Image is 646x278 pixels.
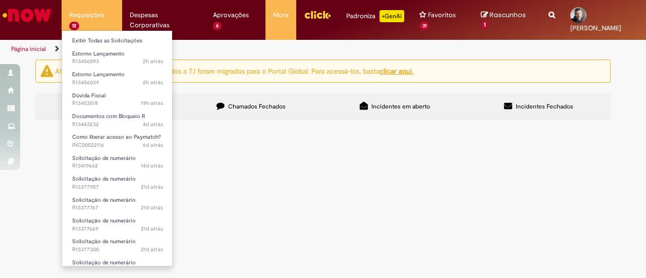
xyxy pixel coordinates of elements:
[141,225,163,233] span: 21d atrás
[62,153,173,172] a: Aberto R13419662 : Solicitação de numerário
[141,183,163,191] time: 08/08/2025 09:44:39
[72,121,163,129] span: R13443232
[481,21,489,30] span: 1
[69,10,104,20] span: Requisições
[62,257,173,276] a: Aberto R13377052 : Solicitação de numerário
[62,35,173,46] a: Exibir Todas as Solicitações
[213,22,222,30] span: 6
[72,50,125,58] span: Estorno Lançamento
[72,99,163,107] span: R13453518
[55,67,413,76] ng-bind-html: Atenção: alguns chamados relacionados a T.I foram migrados para o Portal Global. Para acessá-los,...
[428,10,456,20] span: Favoritos
[62,132,173,150] a: Aberto INC00522116 : Como liberar acesso ao Paymatch?
[8,40,423,59] ul: Trilhas de página
[62,48,173,67] a: Aberto R13456093 : Estorno Lançamento
[380,67,413,76] a: clicar aqui.
[72,79,163,87] span: R13456039
[346,10,404,22] div: Padroniza
[143,121,163,128] time: 25/08/2025 10:01:49
[62,90,173,109] a: Aberto R13453518 : Dúvida Fiscal
[143,141,163,149] span: 6d atrás
[72,71,125,78] span: Estorno Lançamento
[141,204,163,211] span: 21d atrás
[141,225,163,233] time: 08/08/2025 09:32:28
[72,113,145,120] span: Documentos com Bloqueio R
[213,10,249,20] span: Aprovações
[62,195,173,213] a: Aberto R13377767 : Solicitação de numerário
[141,99,163,107] span: 19h atrás
[72,92,105,99] span: Dúvida Fiscal
[62,236,173,255] a: Aberto R13377300 : Solicitação de numerário
[419,22,429,30] span: 31
[371,102,430,110] span: Incidentes em aberto
[380,10,404,22] p: +GenAi
[72,154,136,162] span: Solicitação de numerário
[481,11,533,29] a: Rascunhos
[141,99,163,107] time: 27/08/2025 16:20:11
[143,79,163,86] time: 28/08/2025 09:10:21
[72,225,163,233] span: R13377669
[143,121,163,128] span: 4d atrás
[62,30,173,266] ul: Requisições
[72,58,163,66] span: R13456093
[228,102,286,110] span: Chamados Fechados
[141,162,163,170] time: 15/08/2025 08:49:07
[69,22,79,30] span: 12
[62,215,173,234] a: Aberto R13377669 : Solicitação de numerário
[72,204,163,212] span: R13377767
[1,5,53,25] img: ServiceNow
[62,111,173,130] a: Aberto R13443232 : Documentos com Bloqueio R
[570,24,621,32] span: [PERSON_NAME]
[72,196,136,204] span: Solicitação de numerário
[72,238,136,245] span: Solicitação de numerário
[130,10,198,30] span: Despesas Corporativas
[143,141,163,149] time: 22/08/2025 17:12:27
[304,7,331,22] img: click_logo_yellow_360x200.png
[72,141,163,149] span: INC00522116
[143,58,163,65] time: 28/08/2025 09:18:11
[141,246,163,253] span: 21d atrás
[72,133,161,141] span: Como liberar acesso ao Paymatch?
[273,10,289,20] span: More
[72,246,163,254] span: R13377300
[490,10,526,20] span: Rascunhos
[72,259,136,266] span: Solicitação de numerário
[141,183,163,191] span: 21d atrás
[62,69,173,88] a: Aberto R13456039 : Estorno Lançamento
[141,162,163,170] span: 14d atrás
[72,217,136,225] span: Solicitação de numerário
[72,175,136,183] span: Solicitação de numerário
[143,79,163,86] span: 2h atrás
[72,183,163,191] span: R13377957
[141,204,163,211] time: 08/08/2025 09:36:28
[11,45,46,53] a: Página inicial
[516,102,573,110] span: Incidentes Fechados
[72,162,163,170] span: R13419662
[141,246,163,253] time: 08/08/2025 09:16:04
[62,174,173,192] a: Aberto R13377957 : Solicitação de numerário
[143,58,163,65] span: 2h atrás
